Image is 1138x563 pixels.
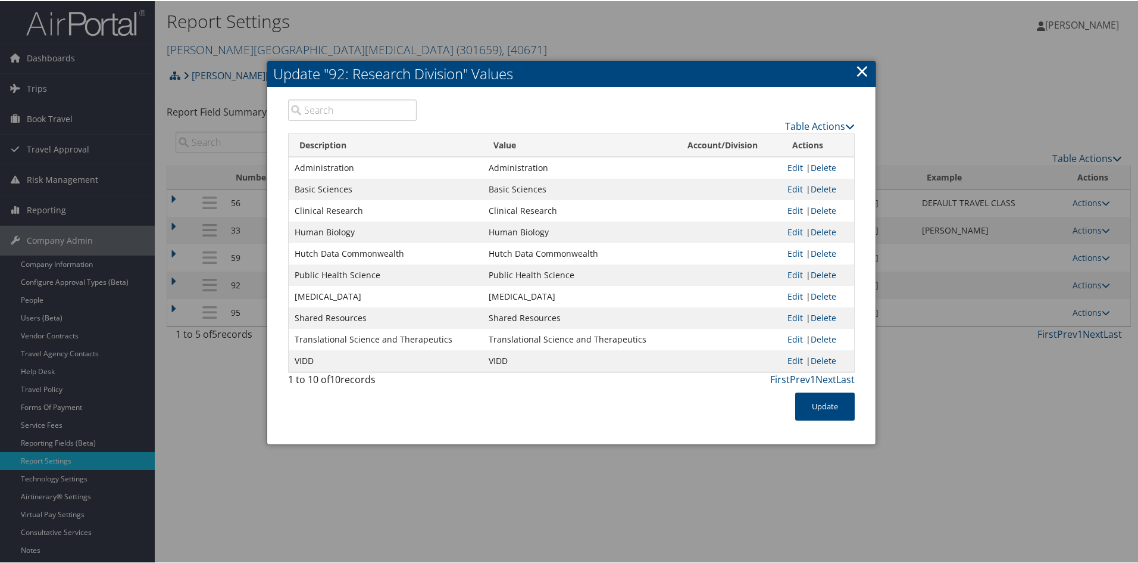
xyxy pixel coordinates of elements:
td: Translational Science and Therapeutics [483,328,677,349]
td: Shared Resources [483,306,677,328]
a: Edit [787,354,803,365]
a: Delete [811,247,836,258]
a: Delete [811,311,836,322]
td: Public Health Science [289,263,483,285]
input: Search [288,98,417,120]
td: Basic Sciences [483,178,677,199]
td: | [781,306,854,328]
td: Translational Science and Therapeutics [289,328,483,349]
div: 1 to 10 of records [288,371,417,391]
th: Description: activate to sort column descending [289,133,483,156]
td: Administration [483,156,677,178]
td: Shared Resources [289,306,483,328]
a: Delete [811,290,836,301]
td: Basic Sciences [289,178,483,199]
td: Human Biology [289,220,483,242]
a: Edit [787,225,803,237]
h2: Update "92: Research Division" Values [267,60,876,86]
span: 10 [330,372,340,385]
td: | [781,242,854,263]
td: Public Health Science [483,263,677,285]
td: | [781,328,854,349]
button: Update [795,391,855,419]
a: Last [836,372,855,385]
a: First [770,372,790,385]
a: Delete [811,204,836,215]
a: Edit [787,204,803,215]
th: Actions [781,133,854,156]
a: Prev [790,372,810,385]
td: Clinical Research [483,199,677,220]
a: Delete [811,225,836,237]
a: Edit [787,311,803,322]
a: 1 [810,372,815,385]
td: | [781,199,854,220]
td: | [781,156,854,178]
a: Edit [787,182,803,194]
a: Delete [811,268,836,279]
th: Account/Division: activate to sort column ascending [677,133,781,156]
a: Edit [787,290,803,301]
a: Next [815,372,836,385]
td: Human Biology [483,220,677,242]
a: Delete [811,161,836,172]
td: | [781,220,854,242]
a: Table Actions [785,119,855,132]
td: [MEDICAL_DATA] [483,285,677,306]
td: [MEDICAL_DATA] [289,285,483,306]
td: Hutch Data Commonwealth [483,242,677,263]
th: Value: activate to sort column ascending [483,133,677,156]
a: Edit [787,332,803,344]
td: Clinical Research [289,199,483,220]
a: Delete [811,354,836,365]
td: | [781,178,854,199]
a: Edit [787,247,803,258]
td: VIDD [483,349,677,371]
td: Hutch Data Commonwealth [289,242,483,263]
td: VIDD [289,349,483,371]
td: | [781,285,854,306]
a: × [855,58,869,82]
td: Administration [289,156,483,178]
td: | [781,263,854,285]
a: Edit [787,161,803,172]
a: Edit [787,268,803,279]
a: Delete [811,182,836,194]
td: | [781,349,854,371]
a: Delete [811,332,836,344]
